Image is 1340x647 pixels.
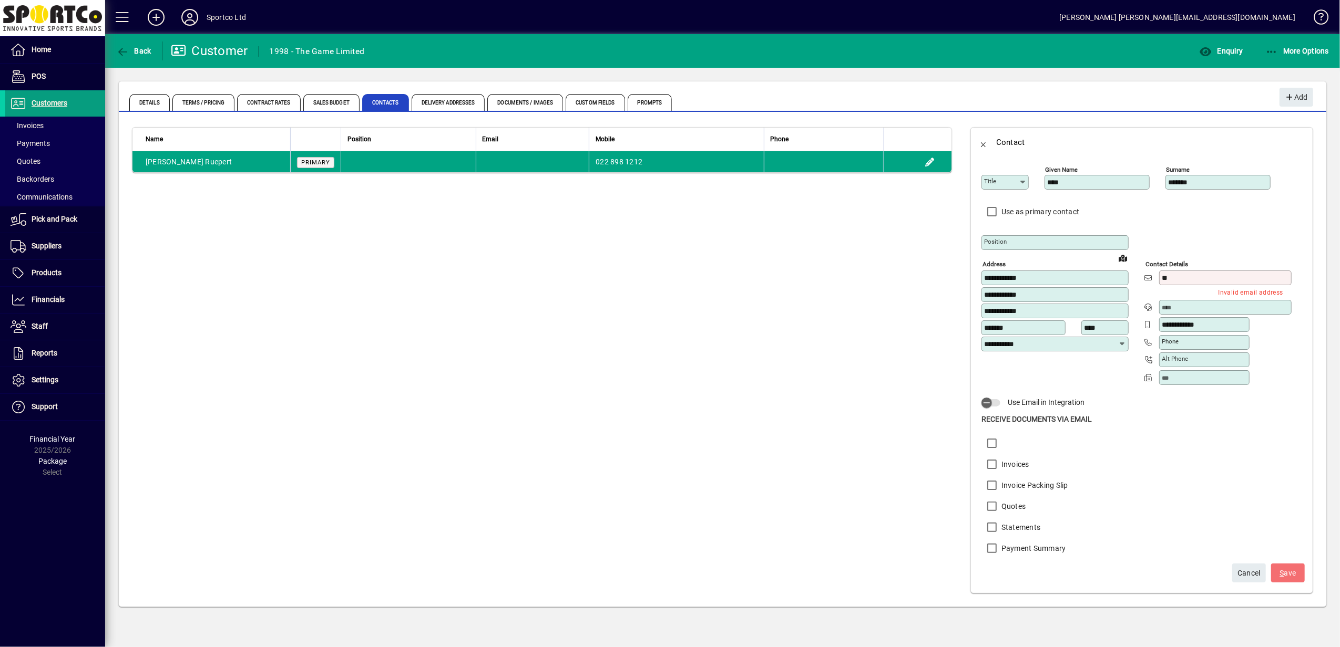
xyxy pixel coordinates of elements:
[412,94,485,111] span: Delivery Addresses
[996,134,1025,151] div: Contact
[1271,563,1305,582] button: Save
[11,157,40,165] span: Quotes
[5,37,105,63] a: Home
[1114,249,1131,266] a: View on map
[5,64,105,90] a: POS
[1008,398,1085,406] span: Use Email in Integration
[1045,166,1078,173] mat-label: Given name
[5,260,105,286] a: Products
[1285,89,1307,106] span: Add
[483,133,499,145] span: Email
[301,159,330,166] span: Primary
[11,193,73,201] span: Communications
[1059,9,1295,26] div: [PERSON_NAME] [PERSON_NAME][EMAIL_ADDRESS][DOMAIN_NAME]
[5,206,105,233] a: Pick and Pack
[32,322,48,330] span: Staff
[5,134,105,152] a: Payments
[999,543,1066,554] label: Payment Summary
[1237,565,1261,582] span: Cancel
[5,314,105,340] a: Staff
[129,94,170,111] span: Details
[971,130,996,155] button: Back
[1162,338,1179,345] mat-label: Phone
[270,43,365,60] div: 1998 - The Game Limited
[32,268,62,277] span: Products
[1196,41,1245,60] button: Enquiry
[1265,47,1329,55] span: More Options
[347,133,371,145] span: Position
[1280,88,1313,107] button: Add
[347,133,469,145] div: Position
[171,43,248,59] div: Customer
[487,94,563,111] span: Documents / Images
[32,295,65,304] span: Financials
[5,367,105,393] a: Settings
[999,206,1080,217] label: Use as primary contact
[11,175,54,183] span: Backorders
[5,340,105,367] a: Reports
[146,133,284,145] div: Name
[1306,2,1327,36] a: Knowledge Base
[1166,166,1190,173] mat-label: Surname
[5,233,105,259] a: Suppliers
[1280,565,1296,582] span: ave
[11,139,50,148] span: Payments
[32,72,46,80] span: POS
[1162,355,1188,362] mat-label: Alt Phone
[146,133,163,145] span: Name
[32,45,51,54] span: Home
[999,459,1029,469] label: Invoices
[172,94,235,111] span: Terms / Pricing
[984,238,1007,245] mat-label: Position
[173,8,207,27] button: Profile
[11,121,44,130] span: Invoices
[981,415,1092,423] span: Receive Documents Via Email
[32,242,62,250] span: Suppliers
[5,170,105,188] a: Backorders
[1232,563,1266,582] button: Cancel
[1280,569,1284,577] span: S
[105,41,163,60] app-page-header-button: Back
[483,133,583,145] div: Email
[38,457,67,465] span: Package
[362,94,409,111] span: Contacts
[1263,41,1332,60] button: More Options
[303,94,360,111] span: Sales Budget
[628,94,672,111] span: Prompts
[5,152,105,170] a: Quotes
[771,133,789,145] span: Phone
[566,94,625,111] span: Custom Fields
[5,188,105,206] a: Communications
[5,117,105,134] a: Invoices
[114,41,154,60] button: Back
[116,47,151,55] span: Back
[206,158,232,166] span: Ruepert
[207,9,246,26] div: Sportco Ltd
[139,8,173,27] button: Add
[146,158,203,166] span: [PERSON_NAME]
[32,402,58,411] span: Support
[32,99,67,107] span: Customers
[999,522,1041,533] label: Statements
[596,133,615,145] span: Mobile
[984,178,996,185] mat-label: Title
[32,349,57,357] span: Reports
[596,158,642,166] span: 022 898 1212
[999,480,1068,491] label: Invoice Packing Slip
[5,394,105,420] a: Support
[32,375,58,384] span: Settings
[237,94,300,111] span: Contract Rates
[1199,47,1243,55] span: Enquiry
[999,501,1026,512] label: Quotes
[771,133,877,145] div: Phone
[1147,286,1283,297] mat-error: Invalid email address
[596,133,757,145] div: Mobile
[5,287,105,313] a: Financials
[30,435,76,443] span: Financial Year
[32,215,77,223] span: Pick and Pack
